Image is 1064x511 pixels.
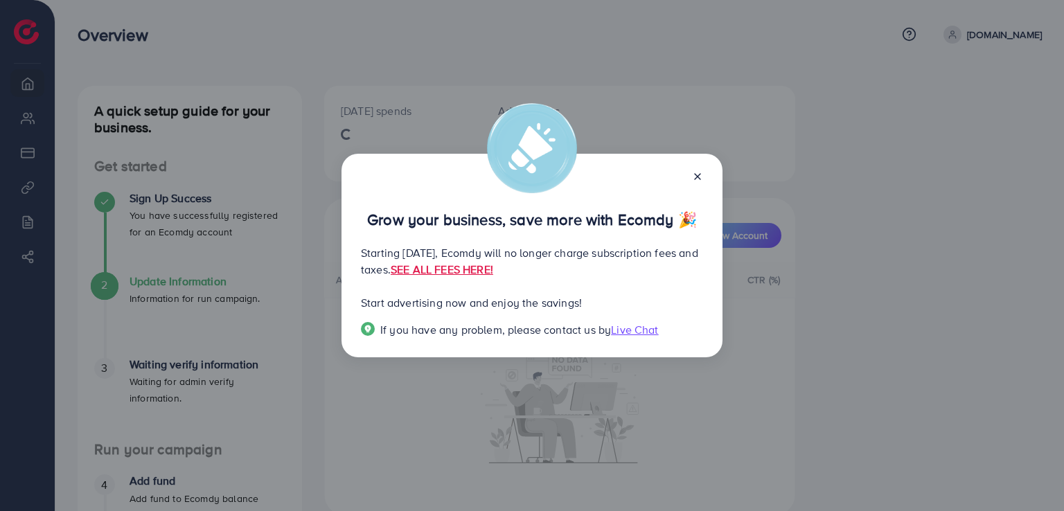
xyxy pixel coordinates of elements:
span: If you have any problem, please contact us by [380,322,611,337]
img: Popup guide [361,322,375,336]
img: alert [487,103,577,193]
a: SEE ALL FEES HERE! [391,262,493,277]
p: Starting [DATE], Ecomdy will no longer charge subscription fees and taxes. [361,244,703,278]
p: Grow your business, save more with Ecomdy 🎉 [361,211,703,228]
p: Start advertising now and enjoy the savings! [361,294,703,311]
span: Live Chat [611,322,658,337]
